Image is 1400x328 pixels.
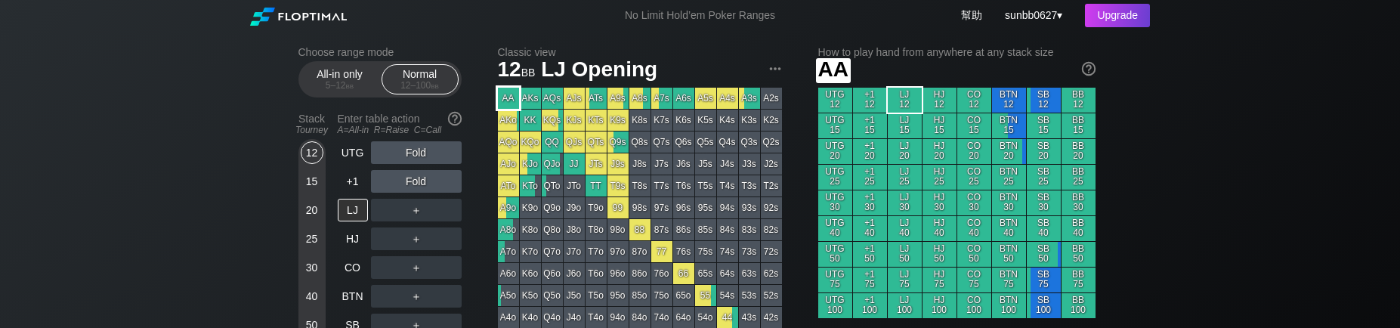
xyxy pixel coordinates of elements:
[695,132,716,153] div: Q5s
[992,190,1026,215] div: BTN 30
[957,139,991,164] div: CO 20
[818,46,1096,58] h2: How to play hand from anywhere at any stack size
[629,88,651,109] div: A8s
[818,139,852,164] div: UTG 20
[818,216,852,241] div: UTG 40
[739,153,760,175] div: J3s
[629,263,651,284] div: 86o
[586,285,607,306] div: T5o
[717,241,738,262] div: 74s
[717,307,738,328] div: 44
[717,175,738,196] div: T4s
[651,110,672,131] div: K7s
[1062,293,1096,318] div: BB 100
[586,197,607,218] div: T9o
[923,190,957,215] div: HJ 30
[853,216,887,241] div: +1 40
[957,190,991,215] div: CO 30
[761,241,782,262] div: 72s
[542,132,563,153] div: QQ
[539,58,660,83] span: LJ Opening
[607,110,629,131] div: K9s
[607,153,629,175] div: J9s
[629,175,651,196] div: T8s
[371,227,462,250] div: ＋
[923,242,957,267] div: HJ 50
[695,175,716,196] div: T5s
[1062,88,1096,113] div: BB 12
[761,219,782,240] div: 82s
[564,241,585,262] div: J7o
[520,285,541,306] div: K5o
[673,241,694,262] div: 76s
[923,113,957,138] div: HJ 15
[607,285,629,306] div: 95o
[338,107,462,141] div: Enter table action
[498,46,782,58] h2: Classic view
[586,175,607,196] div: TT
[923,88,957,113] div: HJ 12
[818,88,852,113] div: UTG 12
[607,241,629,262] div: 97o
[717,153,738,175] div: J4s
[761,285,782,306] div: 52s
[607,88,629,109] div: A9s
[498,132,519,153] div: AQo
[767,60,783,77] img: ellipsis.fd386fe8.svg
[961,9,982,21] a: 幫助
[651,285,672,306] div: 75o
[853,190,887,215] div: +1 30
[564,175,585,196] div: JTo
[761,197,782,218] div: 92s
[388,80,452,91] div: 12 – 100
[923,216,957,241] div: HJ 40
[818,242,852,267] div: UTG 50
[607,263,629,284] div: 96o
[761,307,782,328] div: 42s
[1027,88,1061,113] div: SB 12
[1062,165,1096,190] div: BB 25
[992,268,1026,292] div: BTN 75
[888,165,922,190] div: LJ 25
[1062,242,1096,267] div: BB 50
[338,199,368,221] div: LJ
[1062,190,1096,215] div: BB 30
[586,110,607,131] div: KTs
[520,263,541,284] div: K6o
[520,88,541,109] div: AKs
[853,139,887,164] div: +1 20
[564,285,585,306] div: J5o
[498,285,519,306] div: A5o
[888,139,922,164] div: LJ 20
[1027,268,1061,292] div: SB 75
[338,227,368,250] div: HJ
[992,88,1026,113] div: BTN 12
[586,307,607,328] div: T4o
[564,110,585,131] div: KJs
[498,241,519,262] div: A7o
[992,216,1026,241] div: BTN 40
[586,132,607,153] div: QTs
[1027,293,1061,318] div: SB 100
[818,268,852,292] div: UTG 75
[542,241,563,262] div: Q7o
[385,65,455,94] div: Normal
[542,219,563,240] div: Q8o
[338,285,368,308] div: BTN
[371,256,462,279] div: ＋
[992,113,1026,138] div: BTN 15
[673,263,694,284] div: 66
[447,110,463,127] img: help.32db89a4.svg
[498,197,519,218] div: A9o
[542,197,563,218] div: Q9o
[695,241,716,262] div: 75s
[542,110,563,131] div: KQs
[818,165,852,190] div: UTG 25
[957,88,991,113] div: CO 12
[853,165,887,190] div: +1 25
[520,197,541,218] div: K9o
[717,219,738,240] div: 84s
[888,216,922,241] div: LJ 40
[520,219,541,240] div: K8o
[498,110,519,131] div: AKo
